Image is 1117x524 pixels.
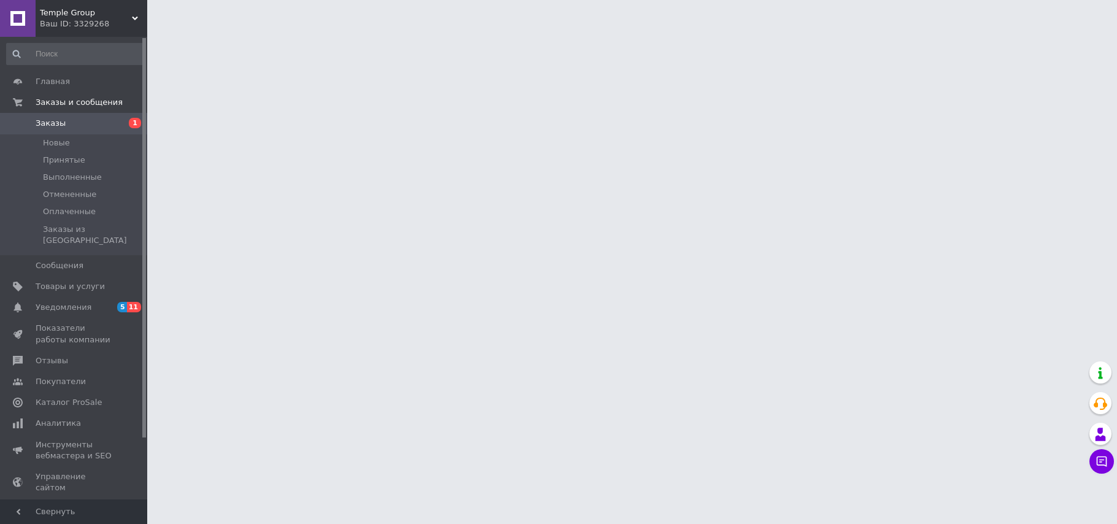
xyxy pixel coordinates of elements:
[36,118,66,129] span: Заказы
[36,418,81,429] span: Аналитика
[36,281,105,292] span: Товары и услуги
[36,302,91,313] span: Уведомления
[43,206,96,217] span: Оплаченные
[36,260,83,271] span: Сообщения
[6,43,144,65] input: Поиск
[43,224,143,246] span: Заказы из [GEOGRAPHIC_DATA]
[129,118,141,128] span: 1
[36,97,123,108] span: Заказы и сообщения
[43,189,96,200] span: Отмененные
[40,18,147,29] div: Ваш ID: 3329268
[36,355,68,366] span: Отзывы
[36,376,86,387] span: Покупатели
[43,155,85,166] span: Принятые
[36,76,70,87] span: Главная
[43,172,102,183] span: Выполненные
[117,302,127,312] span: 5
[36,397,102,408] span: Каталог ProSale
[43,137,70,148] span: Новые
[36,471,113,493] span: Управление сайтом
[36,439,113,461] span: Инструменты вебмастера и SEO
[40,7,132,18] span: Temple Group
[1089,449,1114,474] button: Чат с покупателем
[127,302,141,312] span: 11
[36,323,113,345] span: Показатели работы компании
